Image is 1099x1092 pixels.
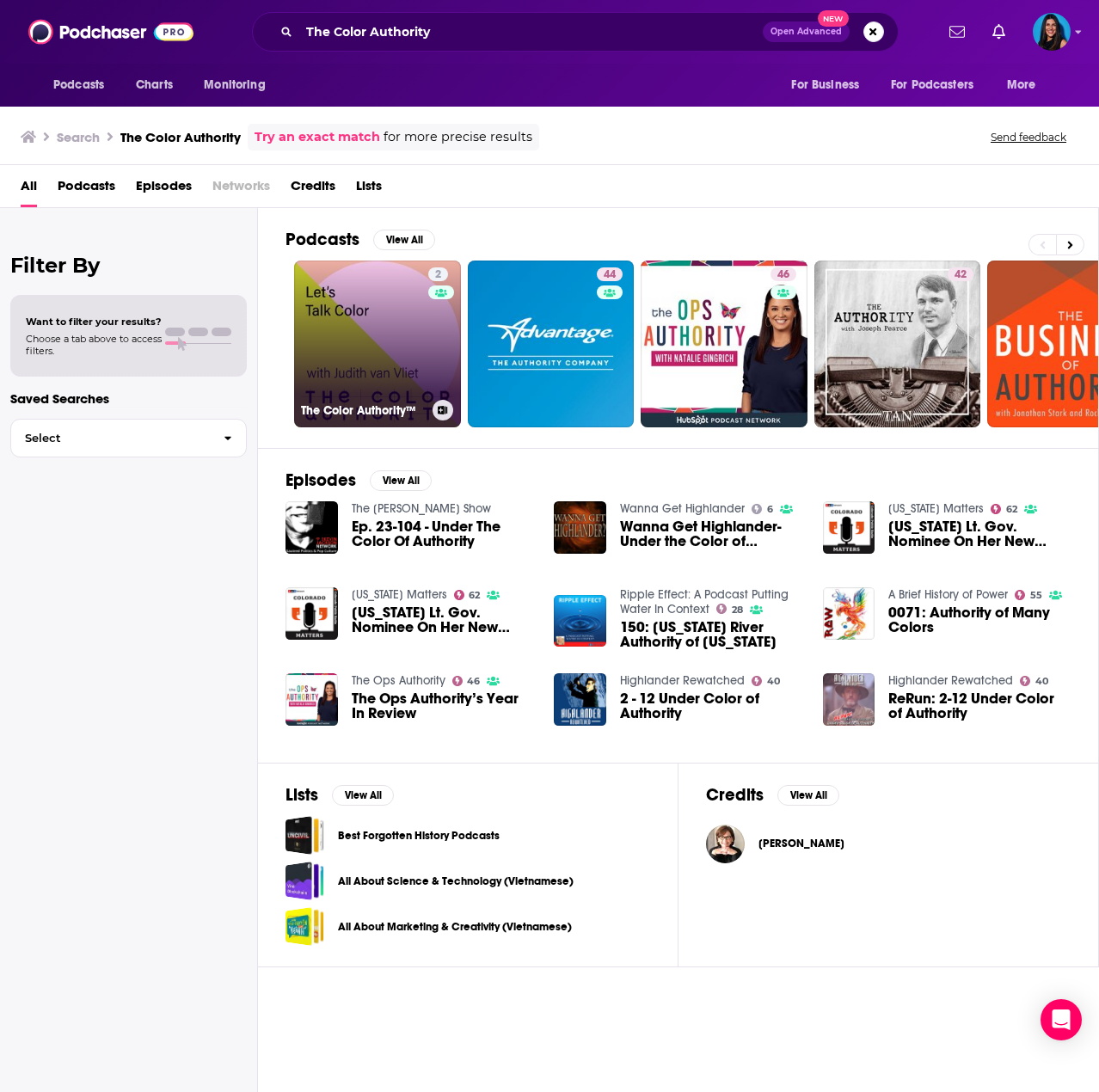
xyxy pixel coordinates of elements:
span: [US_STATE] Lt. Gov. Nominee On Her New Role, Sports Authority’s Demise, Proposal Would Open Wage-... [352,605,534,635]
a: ListsView All [285,784,394,806]
img: Wanna Get Highlander- Under the Color of Authority [554,501,606,554]
a: Try an exact match [255,127,380,147]
img: 0071: Authority of Many Colors [823,587,875,640]
a: Podcasts [58,172,115,207]
a: Wanna Get Highlander [620,501,745,516]
a: 2 [428,267,448,281]
a: Suzi Weiss-Fischmann [758,837,844,850]
span: [PERSON_NAME] [758,837,844,850]
a: Best Forgotten History Podcasts [338,826,500,845]
button: open menu [41,69,126,101]
a: 0071: Authority of Many Colors [888,605,1071,635]
h2: Episodes [285,469,356,491]
img: Ep. 23-104 - Under The Color Of Authority [285,501,338,554]
a: 150: Colorado River Authority of Utah [620,620,802,649]
a: Show notifications dropdown [985,17,1012,46]
a: Show notifications dropdown [942,17,972,46]
span: Logged in as kateyquinn [1033,13,1071,51]
a: Lists [356,172,382,207]
span: 62 [469,592,480,599]
span: Best Forgotten History Podcasts [285,816,324,855]
span: Networks [212,172,270,207]
a: 2 - 12 Under Color of Authority [620,691,802,721]
a: The Ops Authority’s Year In Review [352,691,534,721]
button: open menu [192,69,287,101]
img: 150: Colorado River Authority of Utah [554,595,606,647]
a: All About Marketing & Creativity (Vietnamese) [285,907,324,946]
a: 62 [991,504,1017,514]
span: 46 [467,678,480,685]
h2: Credits [706,784,764,806]
a: Colorado Matters [888,501,984,516]
img: ReRun: 2-12 Under Color of Authority [823,673,875,726]
div: Search podcasts, credits, & more... [252,12,899,52]
span: 46 [777,267,789,284]
span: 150: [US_STATE] River Authority of [US_STATE] [620,620,802,649]
h3: The Color Authority™ [301,403,426,418]
a: Colorado Lt. Gov. Nominee On Her New Role, Sports Authority’s Demise, Proposal Would Open Wage-Th... [285,587,338,640]
button: Select [10,419,247,457]
img: Colorado Lt. Gov. Nominee On Her New Role, Sports Authority’s Demise, Proposal Would Open Wage-Th... [823,501,875,554]
span: Want to filter your results? [26,316,162,328]
p: Saved Searches [10,390,247,407]
a: Colorado Matters [352,587,447,602]
span: 62 [1006,506,1017,513]
img: The Ops Authority’s Year In Review [285,673,338,726]
img: User Profile [1033,13,1071,51]
a: The Kevin Jackson Show [352,501,491,516]
span: Episodes [136,172,192,207]
button: View All [370,470,432,491]
a: EpisodesView All [285,469,432,491]
a: All [21,172,37,207]
a: The Ops Authority [352,673,445,688]
h3: Search [57,129,100,145]
span: for more precise results [384,127,532,147]
button: Show profile menu [1033,13,1071,51]
a: A Brief History of Power [888,587,1008,602]
span: Select [11,433,210,444]
a: 40 [752,676,780,686]
a: 2The Color Authority™ [294,261,461,427]
a: 44 [468,261,635,427]
a: CreditsView All [706,784,839,806]
img: Suzi Weiss-Fischmann [706,825,745,863]
span: More [1007,73,1036,97]
a: Highlander Rewatched [888,673,1013,688]
a: 40 [1020,676,1048,686]
span: [US_STATE] Lt. Gov. Nominee On Her New Role, Sports Authority’s Demise, Proposal Would Open Wage-... [888,519,1071,549]
a: Ep. 23-104 - Under The Color Of Authority [352,519,534,549]
span: 40 [1035,678,1048,685]
a: 55 [1015,590,1042,600]
span: Open Advanced [771,28,842,36]
a: Colorado Lt. Gov. Nominee On Her New Role, Sports Authority’s Demise, Proposal Would Open Wage-Th... [888,519,1071,549]
button: View All [777,785,839,806]
a: Ripple Effect: A Podcast Putting Water In Context [620,587,789,617]
div: Open Intercom Messenger [1041,999,1082,1040]
span: Credits [291,172,335,207]
span: Wanna Get Highlander- Under the Color of Authority [620,519,802,549]
button: Suzi Weiss-FischmannSuzi Weiss-Fischmann [706,816,1071,871]
a: Colorado Lt. Gov. Nominee On Her New Role, Sports Authority’s Demise, Proposal Would Open Wage-Th... [352,605,534,635]
h2: Filter By [10,253,247,278]
span: 6 [767,506,773,513]
span: New [818,10,849,27]
span: 55 [1030,592,1042,599]
span: All About Science & Technology (Vietnamese) [285,862,324,900]
a: 46 [771,267,796,281]
button: View All [332,785,394,806]
a: ReRun: 2-12 Under Color of Authority [888,691,1071,721]
a: 62 [454,590,481,600]
span: 42 [955,267,967,284]
span: Charts [136,73,173,97]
